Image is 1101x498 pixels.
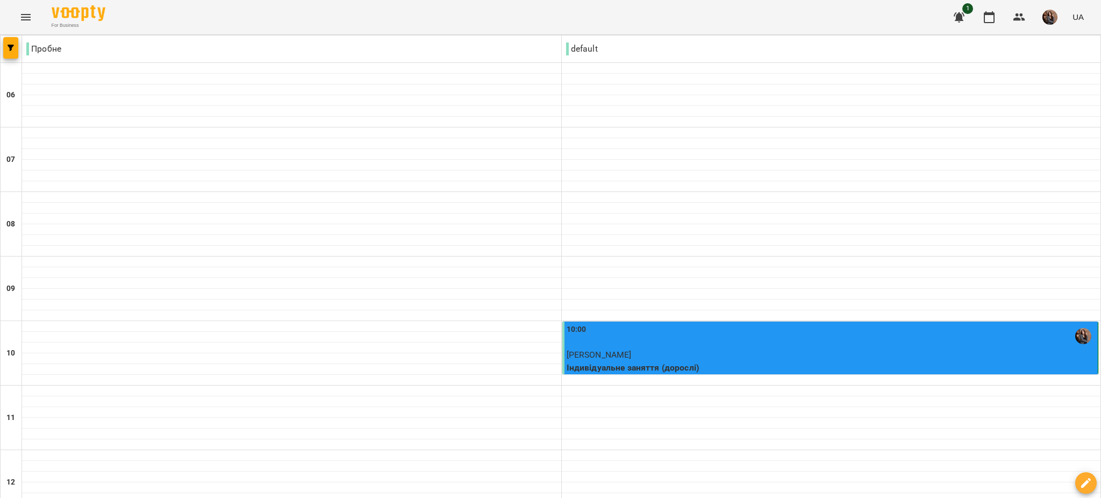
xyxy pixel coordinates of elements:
[567,324,587,336] label: 10:00
[566,42,598,55] p: default
[962,3,973,14] span: 1
[52,5,105,21] img: Voopty Logo
[567,361,1096,374] p: Індивідуальне заняття (дорослі)
[52,22,105,29] span: For Business
[1042,10,1057,25] img: 6c17d95c07e6703404428ddbc75e5e60.jpg
[1075,328,1091,344] img: Прокопенко Поліна Олександрівна
[6,347,15,359] h6: 10
[6,218,15,230] h6: 08
[6,89,15,101] h6: 06
[26,42,61,55] p: Пробне
[567,350,632,360] span: [PERSON_NAME]
[6,412,15,424] h6: 11
[13,4,39,30] button: Menu
[1068,7,1088,27] button: UA
[1073,11,1084,23] span: UA
[6,154,15,166] h6: 07
[6,283,15,295] h6: 09
[6,476,15,488] h6: 12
